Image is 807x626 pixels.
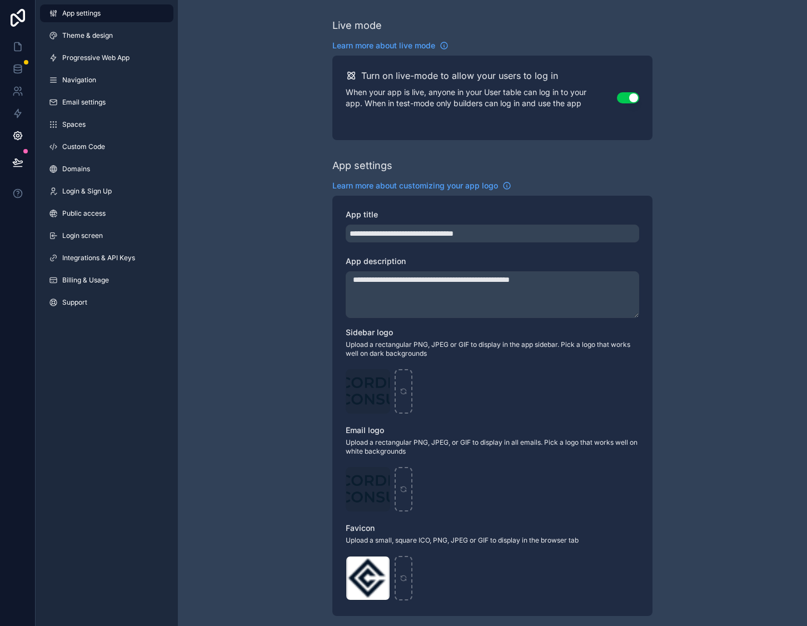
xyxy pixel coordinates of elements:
[346,340,639,358] span: Upload a rectangular PNG, JPEG or GIF to display in the app sidebar. Pick a logo that works well ...
[62,142,105,151] span: Custom Code
[346,425,384,435] span: Email logo
[40,49,173,67] a: Progressive Web App
[62,276,109,285] span: Billing & Usage
[62,31,113,40] span: Theme & design
[62,298,87,307] span: Support
[40,71,173,89] a: Navigation
[62,76,96,85] span: Navigation
[332,40,449,51] a: Learn more about live mode
[40,160,173,178] a: Domains
[332,158,392,173] div: App settings
[40,138,173,156] a: Custom Code
[361,69,558,82] h2: Turn on live-mode to allow your users to log in
[62,120,86,129] span: Spaces
[346,536,639,545] span: Upload a small, square ICO, PNG, JPEG or GIF to display in the browser tab
[62,209,106,218] span: Public access
[346,256,406,266] span: App description
[62,9,101,18] span: App settings
[346,210,378,219] span: App title
[62,187,112,196] span: Login & Sign Up
[332,180,498,191] span: Learn more about customizing your app logo
[40,4,173,22] a: App settings
[40,271,173,289] a: Billing & Usage
[62,53,129,62] span: Progressive Web App
[40,205,173,222] a: Public access
[62,254,135,262] span: Integrations & API Keys
[40,93,173,111] a: Email settings
[62,165,90,173] span: Domains
[332,40,435,51] span: Learn more about live mode
[346,327,393,337] span: Sidebar logo
[40,27,173,44] a: Theme & design
[40,227,173,245] a: Login screen
[332,180,511,191] a: Learn more about customizing your app logo
[346,523,375,533] span: Favicon
[62,98,106,107] span: Email settings
[40,116,173,133] a: Spaces
[40,249,173,267] a: Integrations & API Keys
[332,18,382,33] div: Live mode
[346,87,617,109] p: When your app is live, anyone in your User table can log in to your app. When in test-mode only b...
[40,294,173,311] a: Support
[62,231,103,240] span: Login screen
[346,438,639,456] span: Upload a rectangular PNG, JPEG, or GIF to display in all emails. Pick a logo that works well on w...
[40,182,173,200] a: Login & Sign Up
